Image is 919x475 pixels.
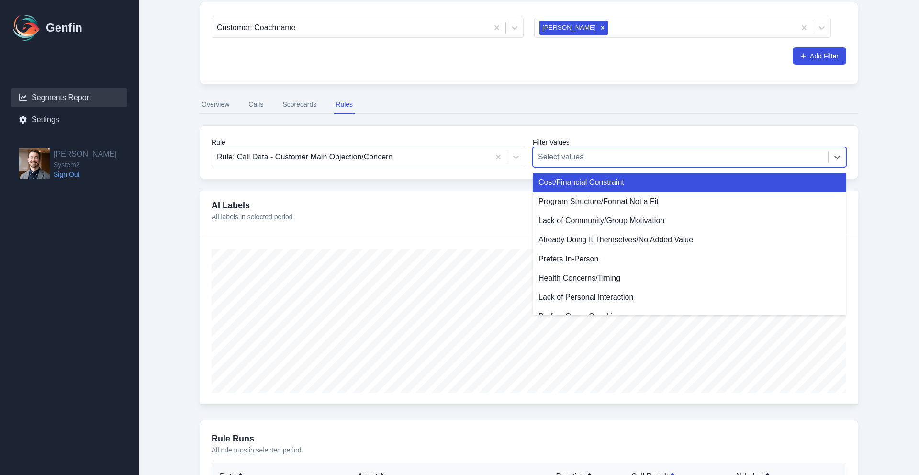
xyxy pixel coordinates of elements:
[533,192,846,211] div: Program Structure/Format Not a Fit
[19,148,50,179] img: Jordan Stamman
[54,148,117,160] h2: [PERSON_NAME]
[533,307,846,326] div: Prefers Group Coaching
[212,212,293,222] p: All labels in selected period
[533,173,846,192] div: Cost/Financial Constraint
[280,96,318,114] button: Scorecards
[533,230,846,249] div: Already Doing It Themselves/No Added Value
[539,21,597,35] div: [PERSON_NAME]
[533,211,846,230] div: Lack of Community/Group Motivation
[11,88,127,107] a: Segments Report
[533,137,846,147] label: Filter Values
[54,170,117,179] a: Sign Out
[334,96,355,114] button: Rules
[11,110,127,129] a: Settings
[54,160,117,170] span: System2
[533,269,846,288] div: Health Concerns/Timing
[46,20,82,35] h1: Genfin
[212,432,846,445] h3: Rule Runs
[212,199,293,212] h4: AI Labels
[533,288,846,307] div: Lack of Personal Interaction
[212,445,846,455] p: All rule runs in selected period
[247,96,265,114] button: Calls
[597,21,608,35] div: Remove Lucas
[533,249,846,269] div: Prefers In-Person
[11,12,42,43] img: Logo
[200,96,231,114] button: Overview
[793,47,846,65] button: Add Filter
[212,137,525,147] label: Rule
